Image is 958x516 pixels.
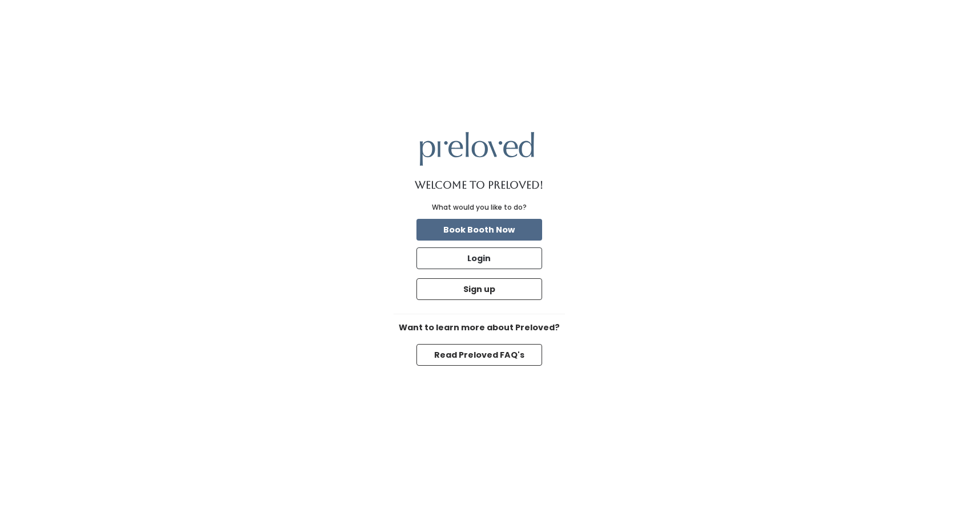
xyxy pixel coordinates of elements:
button: Read Preloved FAQ's [416,344,542,366]
h6: Want to learn more about Preloved? [394,323,565,333]
button: Sign up [416,278,542,300]
button: Login [416,247,542,269]
a: Sign up [414,276,544,302]
h1: Welcome to Preloved! [415,179,543,191]
a: Login [414,245,544,271]
img: preloved logo [420,132,534,166]
div: What would you like to do? [432,202,527,213]
button: Book Booth Now [416,219,542,241]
